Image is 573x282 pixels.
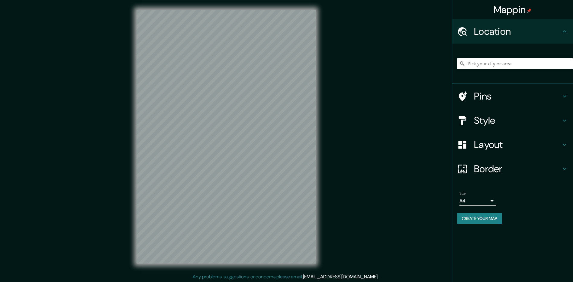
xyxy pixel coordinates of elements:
[193,273,378,280] p: Any problems, suggestions, or concerns please email .
[452,19,573,44] div: Location
[519,258,566,275] iframe: Help widget launcher
[474,163,561,175] h4: Border
[527,8,532,13] img: pin-icon.png
[459,191,466,196] label: Size
[452,84,573,108] div: Pins
[452,157,573,181] div: Border
[457,213,502,224] button: Create your map
[474,25,561,38] h4: Location
[452,108,573,133] div: Style
[474,139,561,151] h4: Layout
[459,196,496,206] div: A4
[303,274,378,280] a: [EMAIL_ADDRESS][DOMAIN_NAME]
[379,273,381,280] div: .
[474,114,561,126] h4: Style
[137,10,316,264] canvas: Map
[452,133,573,157] div: Layout
[494,4,532,16] h4: Mappin
[457,58,573,69] input: Pick your city or area
[474,90,561,102] h4: Pins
